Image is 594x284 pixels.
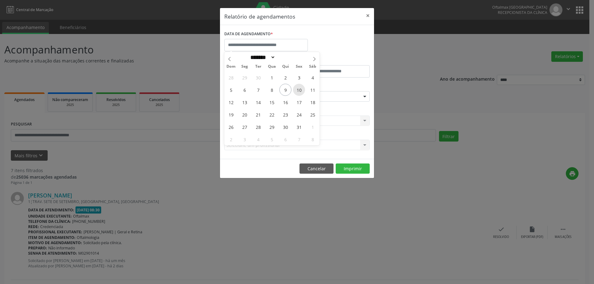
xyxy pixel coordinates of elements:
[239,71,251,83] span: Setembro 29, 2025
[225,108,237,121] span: Outubro 19, 2025
[307,71,319,83] span: Outubro 4, 2025
[252,133,264,145] span: Novembro 4, 2025
[224,29,273,39] label: DATA DE AGENDAMENTO
[293,71,305,83] span: Outubro 3, 2025
[225,84,237,96] span: Outubro 5, 2025
[266,71,278,83] span: Outubro 1, 2025
[239,84,251,96] span: Outubro 6, 2025
[239,108,251,121] span: Outubro 20, 2025
[307,108,319,121] span: Outubro 25, 2025
[275,54,296,61] input: Year
[293,96,305,108] span: Outubro 17, 2025
[224,12,295,20] h5: Relatório de agendamentos
[279,121,291,133] span: Outubro 30, 2025
[248,54,275,61] select: Month
[307,96,319,108] span: Outubro 18, 2025
[279,65,292,69] span: Qui
[279,96,291,108] span: Outubro 16, 2025
[279,71,291,83] span: Outubro 2, 2025
[307,121,319,133] span: Novembro 1, 2025
[266,121,278,133] span: Outubro 29, 2025
[299,56,370,65] label: ATÉ
[252,84,264,96] span: Outubro 7, 2025
[266,96,278,108] span: Outubro 15, 2025
[225,71,237,83] span: Setembro 28, 2025
[299,163,334,174] button: Cancelar
[238,65,252,69] span: Seg
[265,65,279,69] span: Qua
[266,84,278,96] span: Outubro 8, 2025
[239,121,251,133] span: Outubro 27, 2025
[252,108,264,121] span: Outubro 21, 2025
[279,84,291,96] span: Outubro 9, 2025
[336,163,370,174] button: Imprimir
[252,71,264,83] span: Setembro 30, 2025
[293,108,305,121] span: Outubro 24, 2025
[279,108,291,121] span: Outubro 23, 2025
[225,121,237,133] span: Outubro 26, 2025
[252,121,264,133] span: Outubro 28, 2025
[224,65,238,69] span: Dom
[225,133,237,145] span: Novembro 2, 2025
[266,108,278,121] span: Outubro 22, 2025
[293,133,305,145] span: Novembro 7, 2025
[307,84,319,96] span: Outubro 11, 2025
[266,133,278,145] span: Novembro 5, 2025
[252,96,264,108] span: Outubro 14, 2025
[225,96,237,108] span: Outubro 12, 2025
[293,121,305,133] span: Outubro 31, 2025
[307,133,319,145] span: Novembro 8, 2025
[292,65,306,69] span: Sex
[239,133,251,145] span: Novembro 3, 2025
[306,65,320,69] span: Sáb
[293,84,305,96] span: Outubro 10, 2025
[252,65,265,69] span: Ter
[279,133,291,145] span: Novembro 6, 2025
[362,8,374,23] button: Close
[239,96,251,108] span: Outubro 13, 2025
